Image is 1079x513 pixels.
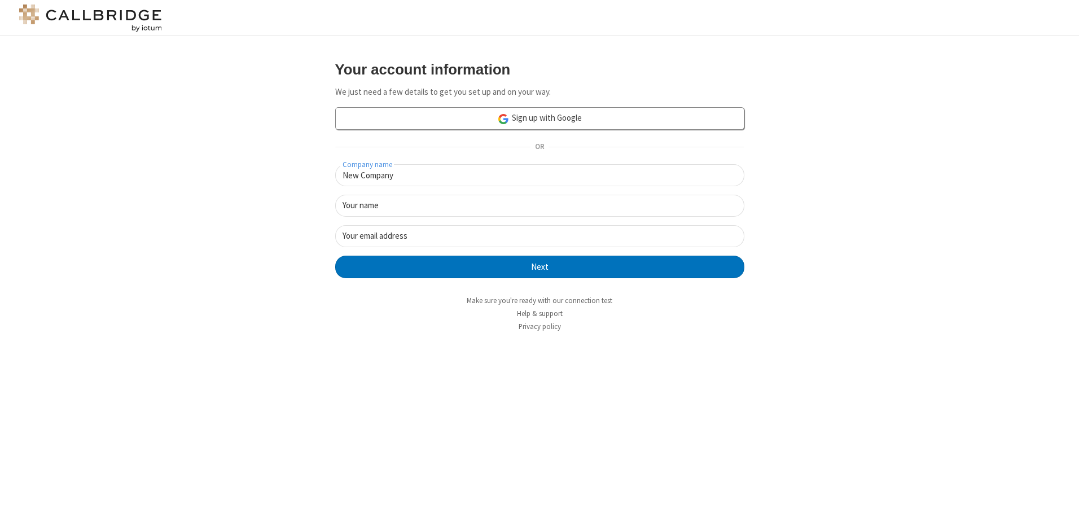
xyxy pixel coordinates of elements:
a: Help & support [517,309,563,318]
button: Next [335,256,744,278]
input: Your email address [335,225,744,247]
p: We just need a few details to get you set up and on your way. [335,86,744,99]
input: Company name [335,164,744,186]
img: google-icon.png [497,113,510,125]
h3: Your account information [335,62,744,77]
a: Make sure you're ready with our connection test [467,296,612,305]
a: Sign up with Google [335,107,744,130]
span: OR [530,139,549,155]
img: logo@2x.png [17,5,164,32]
a: Privacy policy [519,322,561,331]
input: Your name [335,195,744,217]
